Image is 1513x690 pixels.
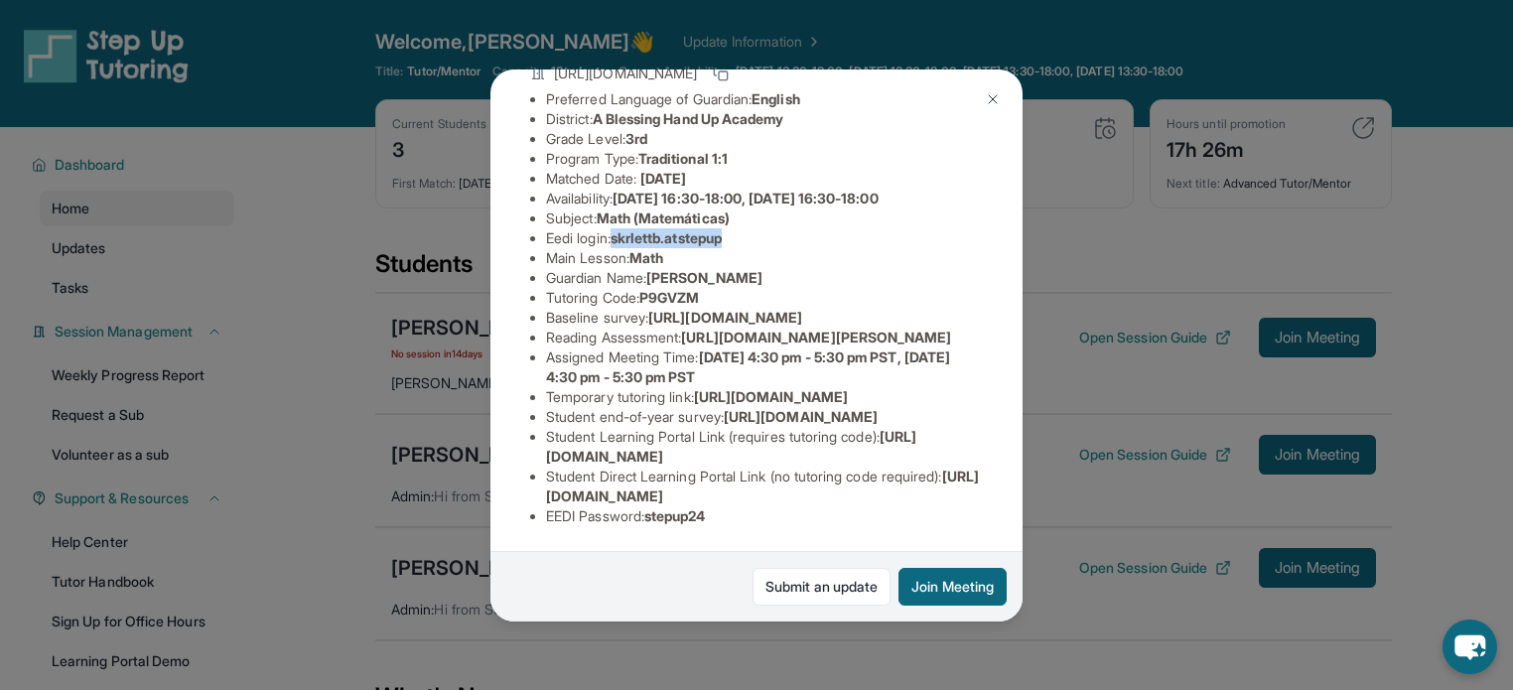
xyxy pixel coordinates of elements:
span: English [752,90,800,107]
li: Eedi login : [546,228,983,248]
a: Submit an update [753,568,891,606]
span: Math (Matemáticas) [597,209,730,226]
li: Availability: [546,189,983,208]
span: [URL][DOMAIN_NAME] [554,64,697,83]
li: Reading Assessment : [546,328,983,347]
span: [URL][DOMAIN_NAME] [694,388,848,405]
li: Matched Date: [546,169,983,189]
li: Student Direct Learning Portal Link (no tutoring code required) : [546,467,983,506]
li: District: [546,109,983,129]
li: Tutoring Code : [546,288,983,308]
li: Guardian Name : [546,268,983,288]
span: Math [629,249,663,266]
span: [URL][DOMAIN_NAME][PERSON_NAME] [681,329,951,345]
li: Student Learning Portal Link (requires tutoring code) : [546,427,983,467]
span: [DATE] 16:30-18:00, [DATE] 16:30-18:00 [613,190,879,207]
span: [PERSON_NAME] [646,269,762,286]
img: Close Icon [985,91,1001,107]
li: Temporary tutoring link : [546,387,983,407]
li: EEDI Password : [546,506,983,526]
button: Copy link [709,62,733,85]
span: Traditional 1:1 [638,150,728,167]
button: Join Meeting [898,568,1007,606]
button: chat-button [1443,620,1497,674]
span: skrlettb.atstepup [611,229,722,246]
span: stepup24 [644,507,706,524]
li: Assigned Meeting Time : [546,347,983,387]
span: [DATE] 4:30 pm - 5:30 pm PST, [DATE] 4:30 pm - 5:30 pm PST [546,348,950,385]
span: 3rd [625,130,647,147]
li: Subject : [546,208,983,228]
li: Student end-of-year survey : [546,407,983,427]
span: A Blessing Hand Up Academy [593,110,784,127]
span: [URL][DOMAIN_NAME] [724,408,878,425]
li: Grade Level: [546,129,983,149]
span: P9GVZM [639,289,699,306]
li: Program Type: [546,149,983,169]
span: [URL][DOMAIN_NAME] [648,309,802,326]
li: Baseline survey : [546,308,983,328]
span: [DATE] [640,170,686,187]
li: Main Lesson : [546,248,983,268]
li: Preferred Language of Guardian: [546,89,983,109]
